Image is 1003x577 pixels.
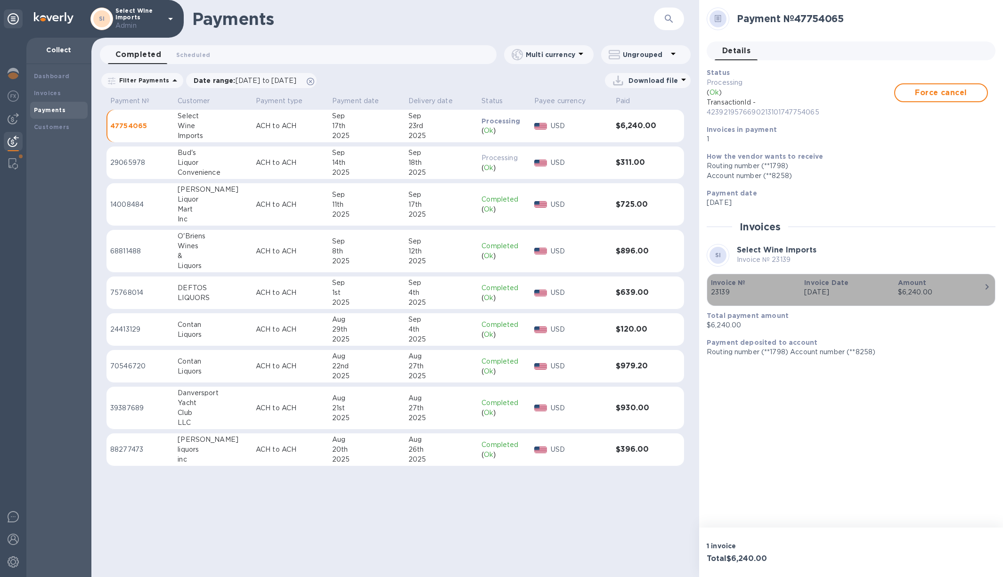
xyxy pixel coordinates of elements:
[534,363,547,370] img: USD
[616,362,663,371] h3: $979.20
[332,455,401,464] div: 2025
[551,445,608,455] p: USD
[178,251,248,261] div: &
[110,96,162,106] span: Payment №
[484,366,493,376] p: Ok
[408,131,474,141] div: 2025
[34,89,61,97] b: Invoices
[178,131,248,141] div: Imports
[481,408,527,418] div: ( )
[740,221,781,233] h2: Invoices
[408,200,474,210] div: 17th
[256,158,325,168] p: ACH to ACH
[534,405,547,411] img: USD
[332,96,391,106] span: Payment date
[332,246,401,256] div: 8th
[110,445,170,455] p: 88277473
[707,134,988,144] p: 1
[534,201,547,208] img: USD
[115,21,163,31] p: Admin
[110,246,170,256] p: 68811488
[178,111,248,121] div: Select
[178,195,248,204] div: Liquor
[481,293,527,303] div: ( )
[551,158,608,168] p: USD
[804,279,848,286] b: Invoice Date
[628,76,678,85] p: Download file
[707,198,988,208] p: [DATE]
[534,447,547,453] img: USD
[551,288,608,298] p: USD
[481,283,527,293] p: Completed
[178,445,248,455] div: liquors
[332,445,401,455] div: 20th
[707,171,988,181] div: Account number (**8258)
[616,122,663,130] h3: $6,240.00
[34,106,65,114] b: Payments
[186,73,317,88] div: Date range:[DATE] to [DATE]
[256,325,325,334] p: ACH to ACH
[526,50,575,59] p: Multi currency
[256,121,325,131] p: ACH to ACH
[481,204,527,214] div: ( )
[178,158,248,168] div: Liquor
[178,121,248,131] div: Wine
[408,158,474,168] div: 18th
[408,455,474,464] div: 2025
[110,96,149,106] p: Payment №
[256,288,325,298] p: ACH to ACH
[256,246,325,256] p: ACH to ACH
[484,163,493,173] p: Ok
[256,96,303,106] p: Payment type
[534,248,547,254] img: USD
[616,247,663,256] h3: $896.00
[332,413,401,423] div: 2025
[481,366,527,376] div: ( )
[110,200,170,210] p: 14008484
[903,87,979,98] span: Force cancel
[707,189,757,197] b: Payment date
[408,246,474,256] div: 12th
[616,404,663,413] h3: $930.00
[616,325,663,334] h3: $120.00
[178,366,248,376] div: Liquors
[534,123,547,130] img: USD
[178,204,248,214] div: Mart
[484,126,493,136] p: Ok
[408,210,474,219] div: 2025
[408,148,474,158] div: Sep
[551,200,608,210] p: USD
[332,325,401,334] div: 29th
[178,357,248,366] div: Contan
[408,190,474,200] div: Sep
[707,554,847,563] h3: Total $6,240.00
[332,148,401,158] div: Sep
[534,290,547,296] img: USD
[616,96,630,106] p: Paid
[178,185,248,195] div: [PERSON_NAME]
[481,320,527,330] p: Completed
[192,9,654,29] h1: Payments
[332,315,401,325] div: Aug
[722,44,750,57] span: Details
[737,13,988,24] h2: Payment № 47754065
[616,96,643,106] span: Paid
[332,334,401,344] div: 2025
[332,190,401,200] div: Sep
[707,153,824,160] b: How the vendor wants to receive
[178,148,248,158] div: Bud's
[178,96,210,106] p: Customer
[707,320,988,330] p: $6,240.00
[707,161,988,171] div: Routing number (**1798)
[110,158,170,168] p: 29065978
[711,279,745,286] b: Invoice №
[408,168,474,178] div: 2025
[332,393,401,403] div: Aug
[894,83,988,102] button: Force cancel
[616,158,663,167] h3: $311.00
[484,408,493,418] p: Ok
[332,158,401,168] div: 14th
[34,73,70,80] b: Dashboard
[408,393,474,403] div: Aug
[408,236,474,246] div: Sep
